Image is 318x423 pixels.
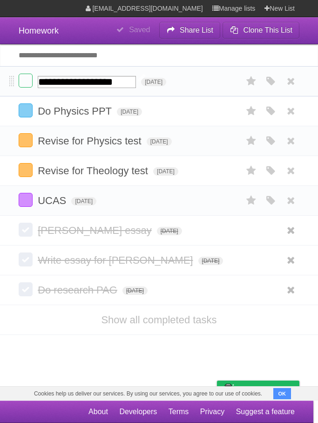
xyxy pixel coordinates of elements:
[19,133,33,147] label: Done
[141,78,166,86] span: [DATE]
[38,284,120,296] span: Do research PAG
[243,74,260,89] label: Star task
[19,252,33,266] label: Done
[101,314,217,326] a: Show all completed tasks
[19,193,33,207] label: Done
[243,193,260,208] label: Star task
[19,26,59,35] span: Homework
[153,167,178,176] span: [DATE]
[243,163,260,178] label: Star task
[71,197,96,205] span: [DATE]
[19,74,33,88] label: Done
[169,403,189,421] a: Terms
[223,22,299,39] button: Clone This List
[159,22,221,39] button: Share List
[122,287,148,295] span: [DATE]
[129,26,150,34] b: Saved
[38,195,68,206] span: UCAS
[147,137,172,146] span: [DATE]
[38,165,150,177] span: Revise for Theology test
[198,257,223,265] span: [DATE]
[236,403,295,421] a: Suggest a feature
[19,163,33,177] label: Done
[117,108,142,116] span: [DATE]
[222,381,234,397] img: Buy me a coffee
[237,381,295,397] span: Buy me a coffee
[119,403,157,421] a: Developers
[38,105,114,117] span: Do Physics PPT
[273,388,291,399] button: OK
[25,387,271,401] span: Cookies help us deliver our services. By using our services, you agree to our use of cookies.
[243,26,292,34] b: Clone This List
[38,225,154,236] span: [PERSON_NAME] essay
[243,103,260,119] label: Star task
[200,403,224,421] a: Privacy
[19,282,33,296] label: Done
[19,103,33,117] label: Done
[19,223,33,237] label: Done
[88,403,108,421] a: About
[217,381,299,398] a: Buy me a coffee
[38,254,195,266] span: Write essay for [PERSON_NAME]
[38,135,144,147] span: Revise for Physics test
[243,133,260,149] label: Star task
[157,227,182,235] span: [DATE]
[180,26,213,34] b: Share List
